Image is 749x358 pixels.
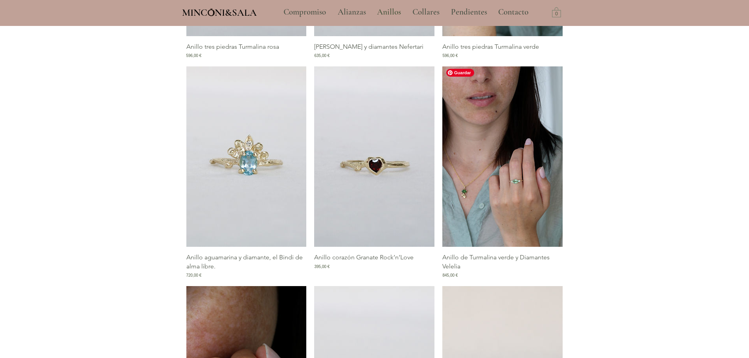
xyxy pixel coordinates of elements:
p: Anillos [373,2,405,22]
a: Collares [407,2,445,22]
p: Compromiso [280,2,330,22]
p: Anillo tres piedras Turmalina verde [442,42,539,51]
p: Pendientes [447,2,491,22]
p: Alianzas [334,2,370,22]
p: Anillo de Turmalina verde y Diamantes Velelia [442,253,563,271]
img: Anillo de Turmalina verde y Diamantes Velelia [442,66,563,247]
a: Pendientes [445,2,492,22]
span: 720,00 € [186,272,202,278]
img: Minconi Sala [208,8,215,16]
nav: Sitio [262,2,550,22]
a: Anillo aguamarina y diamante [186,66,307,247]
text: 0 [555,11,558,17]
span: 596,00 € [186,53,202,59]
span: 596,00 € [442,53,458,59]
a: Anillo corazón en oro [314,66,434,247]
p: Anillo aguamarina y diamante, el Bindi de alma libre. [186,253,307,271]
a: Carrito con 0 ítems [552,7,561,17]
p: Contacto [494,2,532,22]
a: [PERSON_NAME] y diamantes Nefertari635,00 € [314,42,434,59]
p: [PERSON_NAME] y diamantes Nefertari [314,42,423,51]
span: 635,00 € [314,53,329,59]
p: Anillo tres piedras Turmalina rosa [186,42,279,51]
a: Anillo corazón Granate Rock’n’Love395,00 € [314,253,434,278]
div: Galería de Anillo corazón Granate Rock’n’Love [314,66,434,278]
a: Anillo de Turmalina verde y Diamantes Velelia845,00 € [442,253,563,278]
div: Galería de Anillo de Turmalina verde y Diamantes Velelia [442,66,563,278]
a: Alianzas [332,2,371,22]
span: MINCONI&SALA [182,7,257,18]
a: MINCONI&SALA [182,5,257,18]
p: Anillo corazón Granate Rock’n’Love [314,253,414,262]
p: Collares [409,2,444,22]
span: Guardar [446,69,474,77]
a: Anillo tres piedras Turmalina verde596,00 € [442,42,563,59]
a: Anillo tres piedras Turmalina rosa596,00 € [186,42,307,59]
span: 395,00 € [314,264,329,270]
a: Anillos [371,2,407,22]
a: Compromiso [278,2,332,22]
span: 845,00 € [442,272,458,278]
div: Galería de Anillo aguamarina y diamante, el Bindi de alma libre. [186,66,307,278]
a: Anillo aguamarina y diamante, el Bindi de alma libre.720,00 € [186,253,307,278]
a: Contacto [492,2,535,22]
